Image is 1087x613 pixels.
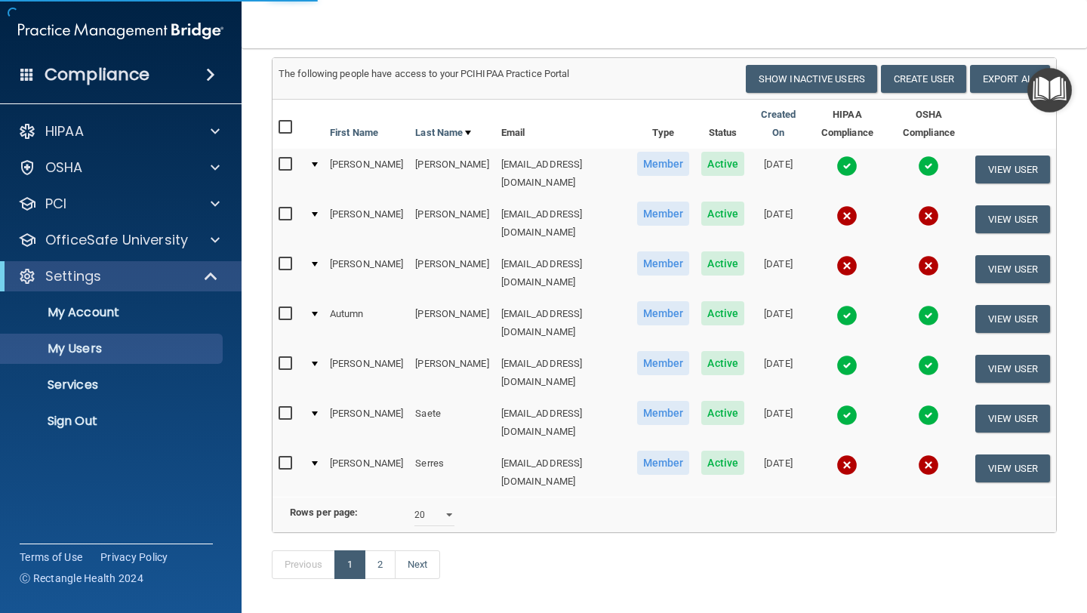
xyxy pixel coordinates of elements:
a: OSHA [18,159,220,177]
iframe: Drift Widget Chat Controller [826,506,1069,566]
td: [EMAIL_ADDRESS][DOMAIN_NAME] [495,298,631,348]
a: Created On [756,106,800,142]
p: Sign Out [10,414,216,429]
td: Saete [409,398,494,448]
img: cross.ca9f0e7f.svg [836,255,858,276]
th: HIPAA Compliance [806,100,888,149]
p: PCI [45,195,66,213]
button: View User [975,405,1050,433]
img: cross.ca9f0e7f.svg [918,454,939,476]
td: [PERSON_NAME] [324,149,409,199]
b: Rows per page: [290,507,358,518]
a: Next [395,550,440,579]
a: Privacy Policy [100,550,168,565]
span: Active [701,401,744,425]
span: Member [637,251,690,276]
img: tick.e7d51cea.svg [918,305,939,326]
p: My Account [10,305,216,320]
img: cross.ca9f0e7f.svg [836,454,858,476]
td: [DATE] [750,298,806,348]
th: Type [631,100,696,149]
td: [PERSON_NAME] [409,199,494,248]
td: [DATE] [750,348,806,398]
span: Ⓒ Rectangle Health 2024 [20,571,143,586]
button: Create User [881,65,966,93]
a: PCI [18,195,220,213]
h4: Compliance [45,64,149,85]
button: View User [975,205,1050,233]
button: View User [975,156,1050,183]
a: Settings [18,267,219,285]
a: First Name [330,124,378,142]
td: Serres [409,448,494,497]
td: [PERSON_NAME] [324,448,409,497]
button: View User [975,454,1050,482]
a: 2 [365,550,396,579]
td: [PERSON_NAME] [324,248,409,298]
th: Email [495,100,631,149]
td: [EMAIL_ADDRESS][DOMAIN_NAME] [495,448,631,497]
img: PMB logo [18,16,223,46]
span: Active [701,351,744,375]
img: tick.e7d51cea.svg [836,405,858,426]
span: Active [701,301,744,325]
p: My Users [10,341,216,356]
td: [DATE] [750,149,806,199]
th: Status [695,100,750,149]
td: [PERSON_NAME] [324,348,409,398]
span: Active [701,202,744,226]
a: OfficeSafe University [18,231,220,249]
img: tick.e7d51cea.svg [836,156,858,177]
p: OSHA [45,159,83,177]
a: Export All [970,65,1050,93]
td: [EMAIL_ADDRESS][DOMAIN_NAME] [495,398,631,448]
td: [PERSON_NAME] [324,199,409,248]
img: tick.e7d51cea.svg [836,355,858,376]
td: [EMAIL_ADDRESS][DOMAIN_NAME] [495,199,631,248]
td: [PERSON_NAME] [409,149,494,199]
td: [PERSON_NAME] [409,298,494,348]
button: View User [975,255,1050,283]
span: Active [701,451,744,475]
img: tick.e7d51cea.svg [918,156,939,177]
td: [EMAIL_ADDRESS][DOMAIN_NAME] [495,248,631,298]
td: [DATE] [750,398,806,448]
p: HIPAA [45,122,84,140]
img: cross.ca9f0e7f.svg [918,255,939,276]
td: Autumn [324,298,409,348]
button: Show Inactive Users [746,65,877,93]
img: tick.e7d51cea.svg [836,305,858,326]
a: Previous [272,550,335,579]
p: OfficeSafe University [45,231,188,249]
a: HIPAA [18,122,220,140]
td: [PERSON_NAME] [324,398,409,448]
th: OSHA Compliance [888,100,969,149]
span: Member [637,152,690,176]
span: Active [701,152,744,176]
a: 1 [334,550,365,579]
td: [DATE] [750,248,806,298]
img: tick.e7d51cea.svg [918,355,939,376]
img: cross.ca9f0e7f.svg [836,205,858,226]
p: Settings [45,267,101,285]
span: Active [701,251,744,276]
button: View User [975,355,1050,383]
span: Member [637,401,690,425]
span: The following people have access to your PCIHIPAA Practice Portal [279,68,570,79]
a: Last Name [415,124,471,142]
button: View User [975,305,1050,333]
td: [EMAIL_ADDRESS][DOMAIN_NAME] [495,348,631,398]
p: Services [10,377,216,393]
td: [DATE] [750,199,806,248]
img: tick.e7d51cea.svg [918,405,939,426]
td: [PERSON_NAME] [409,348,494,398]
button: Open Resource Center [1027,68,1072,112]
td: [PERSON_NAME] [409,248,494,298]
td: [DATE] [750,448,806,497]
span: Member [637,451,690,475]
td: [EMAIL_ADDRESS][DOMAIN_NAME] [495,149,631,199]
span: Member [637,301,690,325]
span: Member [637,202,690,226]
img: cross.ca9f0e7f.svg [918,205,939,226]
span: Member [637,351,690,375]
